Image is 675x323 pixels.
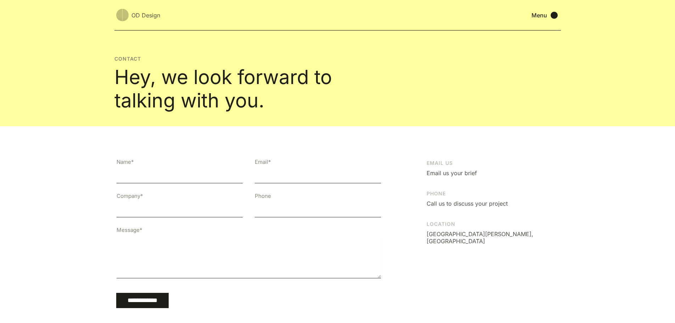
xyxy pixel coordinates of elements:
label: Company* [117,193,243,200]
label: Message* [117,227,381,234]
div: Location [427,221,455,228]
label: Email* [255,158,381,166]
h1: Hey, we look forward to talking with you. [114,65,345,112]
a: Call us to discuss your project [427,200,508,207]
div: Email Us [427,160,453,167]
div: OD Design [131,11,160,20]
a: [GEOGRAPHIC_DATA][PERSON_NAME], [GEOGRAPHIC_DATA] [427,230,559,245]
a: Email us your brief [427,169,477,177]
div: menu [531,12,559,19]
a: OD Design [116,9,160,21]
div: Contact [114,55,345,62]
div: Menu [531,12,547,19]
label: Name* [117,158,243,166]
div: Phone [427,190,446,197]
form: Contact Us Form [116,158,381,308]
label: Phone [255,193,381,200]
